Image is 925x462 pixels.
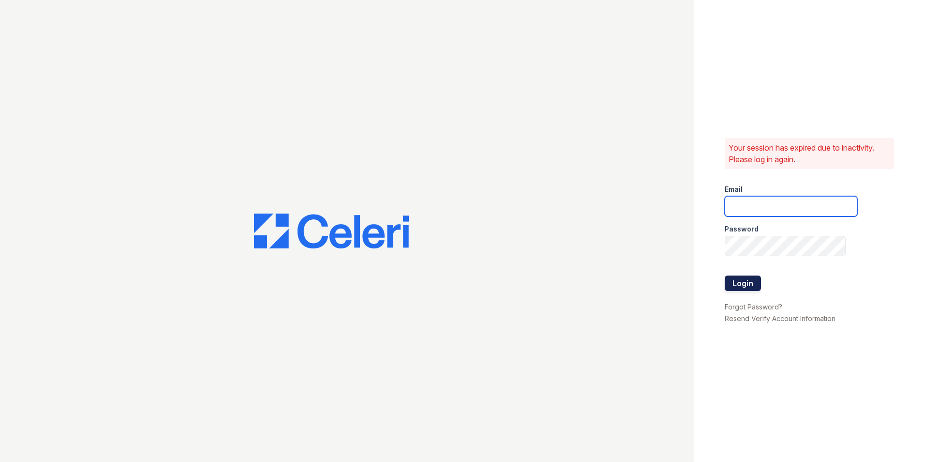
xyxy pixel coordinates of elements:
[725,276,761,291] button: Login
[725,224,759,234] label: Password
[725,314,835,323] a: Resend Verify Account Information
[725,185,743,194] label: Email
[725,303,782,311] a: Forgot Password?
[729,142,890,165] p: Your session has expired due to inactivity. Please log in again.
[254,214,409,248] img: CE_Logo_Blue-a8612792a0a2168367f1c8372b55b34899dd931a85d93a1a3d3e32e68fde9ad4.png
